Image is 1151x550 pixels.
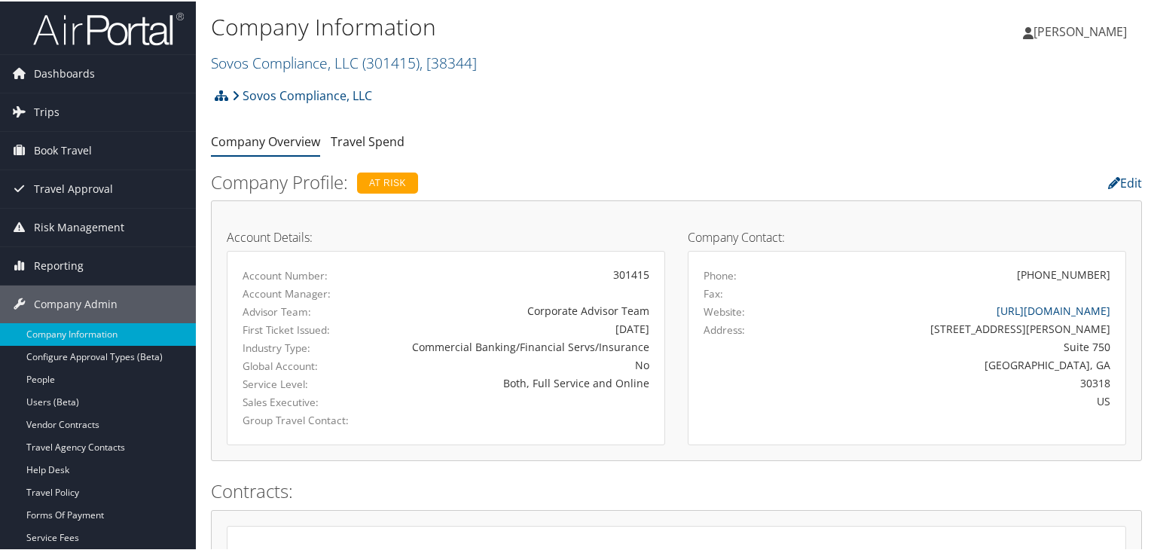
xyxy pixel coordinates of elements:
label: Address: [704,321,745,336]
label: Advisor Team: [243,303,363,318]
label: Account Number: [243,267,363,282]
span: Book Travel [34,130,92,168]
div: Both, Full Service and Online [386,374,649,390]
a: [URL][DOMAIN_NAME] [997,302,1110,316]
img: airportal-logo.png [33,10,184,45]
label: Global Account: [243,357,363,372]
div: [PHONE_NUMBER] [1017,265,1110,281]
span: Trips [34,92,60,130]
div: [DATE] [386,319,649,335]
div: [GEOGRAPHIC_DATA], GA [811,356,1111,371]
label: Account Manager: [243,285,363,300]
span: Travel Approval [34,169,113,206]
label: Fax: [704,285,723,300]
div: 30318 [811,374,1111,390]
h1: Company Information [211,10,832,41]
a: Edit [1108,173,1142,190]
span: , [ 38344 ] [420,51,477,72]
h2: Contracts: [211,477,1142,503]
div: Corporate Advisor Team [386,301,649,317]
label: Service Level: [243,375,363,390]
a: Sovos Compliance, LLC [211,51,477,72]
span: [PERSON_NAME] [1033,22,1127,38]
label: First Ticket Issued: [243,321,363,336]
div: US [811,392,1111,408]
a: Sovos Compliance, LLC [232,79,372,109]
a: Company Overview [211,132,320,148]
label: Industry Type: [243,339,363,354]
h4: Company Contact: [688,230,1126,242]
label: Group Travel Contact: [243,411,363,426]
div: At Risk [357,171,418,192]
a: [PERSON_NAME] [1023,8,1142,53]
label: Phone: [704,267,737,282]
label: Website: [704,303,745,318]
span: Dashboards [34,53,95,91]
span: Reporting [34,246,84,283]
h2: Company Profile: [211,168,824,194]
label: Sales Executive: [243,393,363,408]
div: [STREET_ADDRESS][PERSON_NAME] [811,319,1111,335]
div: No [386,356,649,371]
span: ( 301415 ) [362,51,420,72]
span: Company Admin [34,284,118,322]
div: Commercial Banking/Financial Servs/Insurance [386,338,649,353]
div: Suite 750 [811,338,1111,353]
span: Risk Management [34,207,124,245]
h4: Account Details: [227,230,665,242]
a: Travel Spend [331,132,405,148]
div: 301415 [386,265,649,281]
